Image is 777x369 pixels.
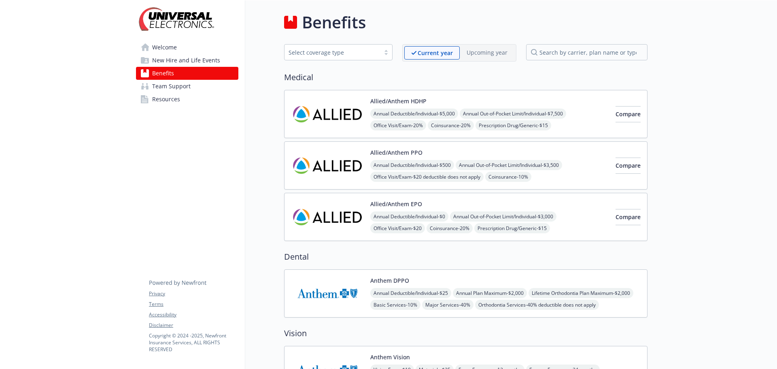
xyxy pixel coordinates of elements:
span: Annual Out-of-Pocket Limit/Individual - $3,500 [456,160,562,170]
p: Upcoming year [467,48,507,57]
span: Resources [152,93,180,106]
span: Annual Deductible/Individual - $25 [370,288,451,298]
span: Team Support [152,80,191,93]
button: Compare [616,158,641,174]
input: search by carrier, plan name or type [526,44,647,60]
span: Benefits [152,67,174,80]
a: Accessibility [149,311,238,318]
span: Annual Out-of-Pocket Limit/Individual - $3,000 [450,211,556,222]
span: Prescription Drug/Generic - $15 [474,223,550,233]
span: Coinsurance - 20% [427,223,473,233]
span: Annual Plan Maximum - $2,000 [453,288,527,298]
img: Allied Benefit Systems LLC carrier logo [291,148,364,183]
button: Anthem DPPO [370,276,409,285]
img: Allied Benefit Systems LLC carrier logo [291,200,364,234]
button: Allied/Anthem EPO [370,200,422,208]
span: Lifetime Orthodontia Plan Maximum - $2,000 [529,288,633,298]
span: Prescription Drug/Generic - $15 [476,120,551,130]
button: Compare [616,209,641,225]
button: Anthem Vision [370,353,410,361]
a: Team Support [136,80,238,93]
button: Compare [616,106,641,122]
h2: Vision [284,327,647,339]
span: Upcoming year [460,46,514,60]
span: Compare [616,162,641,169]
span: Office Visit/Exam - $20 [370,223,425,233]
span: Office Visit/Exam - 20% [370,120,426,130]
a: New Hire and Life Events [136,54,238,67]
span: Annual Deductible/Individual - $0 [370,211,448,222]
p: Copyright © 2024 - 2025 , Newfront Insurance Services, ALL RIGHTS RESERVED [149,332,238,353]
span: Compare [616,213,641,221]
p: Current year [418,49,453,57]
span: New Hire and Life Events [152,54,220,67]
button: Allied/Anthem PPO [370,148,422,157]
a: Welcome [136,41,238,54]
a: Terms [149,301,238,308]
span: Annual Deductible/Individual - $5,000 [370,109,458,119]
span: Coinsurance - 10% [485,172,531,182]
a: Benefits [136,67,238,80]
button: Allied/Anthem HDHP [370,97,427,105]
span: Annual Deductible/Individual - $500 [370,160,454,170]
h2: Medical [284,71,647,83]
h1: Benefits [302,10,366,34]
a: Resources [136,93,238,106]
span: Office Visit/Exam - $20 deductible does not apply [370,172,484,182]
span: Compare [616,110,641,118]
a: Privacy [149,290,238,297]
img: Allied Benefit Systems LLC carrier logo [291,97,364,131]
span: Major Services - 40% [422,300,473,310]
span: Welcome [152,41,177,54]
span: Coinsurance - 20% [428,120,474,130]
div: Select coverage type [289,48,376,57]
img: Anthem Blue Cross carrier logo [291,276,364,311]
span: Basic Services - 10% [370,300,420,310]
span: Orthodontia Services - 40% deductible does not apply [475,300,599,310]
span: Annual Out-of-Pocket Limit/Individual - $7,500 [460,109,566,119]
a: Disclaimer [149,322,238,329]
h2: Dental [284,251,647,263]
